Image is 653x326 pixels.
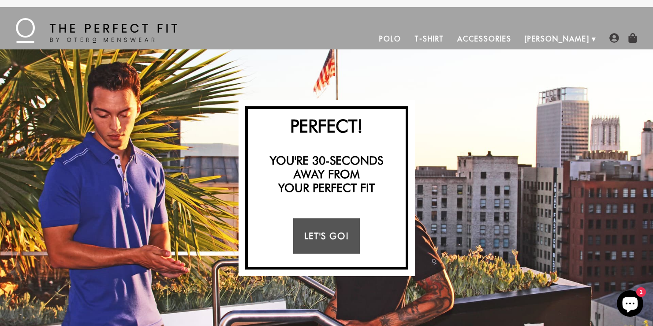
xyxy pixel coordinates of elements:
[614,290,646,319] inbox-online-store-chat: Shopify online store chat
[451,28,518,49] a: Accessories
[16,18,177,43] img: The Perfect Fit - by Otero Menswear - Logo
[373,28,408,49] a: Polo
[293,218,360,254] a: Let's Go!
[408,28,451,49] a: T-Shirt
[252,115,401,136] h2: Perfect!
[252,154,401,195] h3: You're 30-seconds away from your perfect fit
[518,28,596,49] a: [PERSON_NAME]
[628,33,638,43] img: shopping-bag-icon.png
[609,33,619,43] img: user-account-icon.png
